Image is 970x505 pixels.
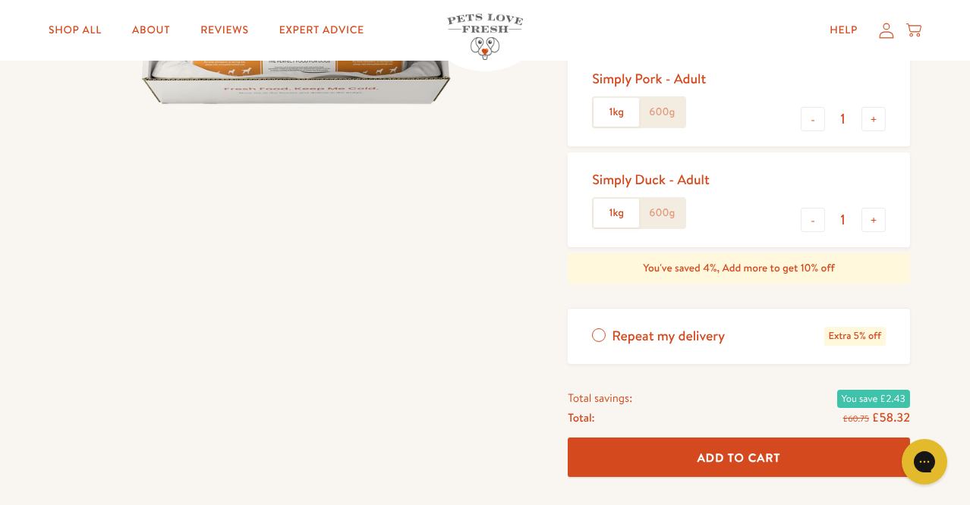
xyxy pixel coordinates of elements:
label: 1kg [594,98,639,127]
label: 1kg [594,199,639,227]
span: Repeat my delivery [612,327,725,346]
label: 600g [639,98,685,127]
button: - [801,208,825,232]
span: Add To Cart [698,450,781,466]
iframe: Gorgias live chat messenger [894,434,955,490]
img: Pets Love Fresh [447,14,523,60]
div: Simply Duck - Adult [592,171,710,188]
span: Total: [568,408,594,428]
a: Reviews [188,15,260,45]
button: - [801,107,825,131]
button: Add To Cart [568,438,910,478]
a: Shop All [36,15,114,45]
a: About [120,15,182,45]
span: Total savings: [568,388,632,408]
a: Expert Advice [267,15,376,45]
label: 600g [639,199,685,227]
button: + [861,107,886,131]
span: Extra 5% off [824,327,886,346]
s: £60.75 [843,412,869,425]
a: Help [817,15,870,45]
button: + [861,208,886,232]
span: You save £2.43 [837,390,910,408]
div: Simply Pork - Adult [592,70,706,87]
span: £58.32 [872,409,910,426]
div: You've saved 4%, Add more to get 10% off [568,253,910,284]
